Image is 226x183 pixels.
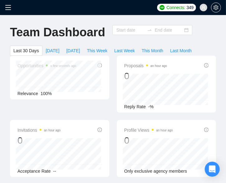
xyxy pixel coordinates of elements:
[147,28,152,33] span: swap-right
[41,91,52,96] span: 100%
[211,5,221,10] a: setting
[205,162,220,177] div: Open Intercom Messenger
[46,47,60,54] span: [DATE]
[116,27,145,33] input: Start date
[211,5,221,10] span: setting
[63,46,84,56] button: [DATE]
[17,135,60,146] div: 0
[42,46,63,56] button: [DATE]
[5,4,11,11] span: menu
[170,47,192,54] span: Last Month
[156,129,173,132] time: an hour ago
[13,47,39,54] span: Last 30 Days
[114,47,135,54] span: Last Week
[87,47,108,54] span: This Week
[44,129,60,132] time: an hour ago
[17,91,38,96] span: Relevance
[147,28,152,33] span: to
[17,126,60,134] span: Invitations
[53,169,56,174] span: --
[124,62,167,69] span: Proposals
[17,169,51,174] span: Acceptance Rate
[167,46,195,56] button: Last Month
[10,46,42,56] button: Last 30 Days
[124,126,173,134] span: Profile Views
[124,104,146,109] span: Reply Rate
[204,63,209,68] span: info-circle
[155,27,183,33] input: End date
[151,64,167,68] time: an hour ago
[66,47,80,54] span: [DATE]
[138,46,167,56] button: This Month
[84,46,111,56] button: This Week
[187,4,194,11] span: 349
[124,169,187,174] span: Only exclusive agency members
[124,135,173,146] div: 0
[204,128,209,132] span: info-circle
[148,104,154,109] span: -%
[98,128,102,132] span: info-circle
[166,4,185,11] span: Connects:
[111,46,138,56] button: Last Week
[201,5,206,10] span: user
[10,25,105,40] h1: Team Dashboard
[211,3,221,13] button: setting
[160,5,165,10] img: upwork-logo.png
[142,47,163,54] span: This Month
[124,70,167,82] div: 0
